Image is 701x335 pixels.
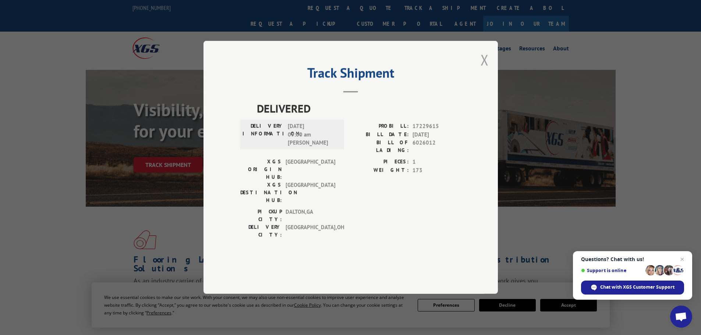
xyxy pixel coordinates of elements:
[413,131,461,139] span: [DATE]
[286,181,335,204] span: [GEOGRAPHIC_DATA]
[288,122,337,147] span: [DATE] 09:00 am [PERSON_NAME]
[600,284,675,291] span: Chat with XGS Customer Support
[351,139,409,154] label: BILL OF LADING:
[481,50,489,70] button: Close modal
[286,208,335,224] span: DALTON , GA
[351,122,409,131] label: PROBILL:
[413,139,461,154] span: 6026012
[240,158,282,181] label: XGS ORIGIN HUB:
[257,100,461,117] span: DELIVERED
[581,281,684,295] div: Chat with XGS Customer Support
[351,131,409,139] label: BILL DATE:
[286,158,335,181] span: [GEOGRAPHIC_DATA]
[351,166,409,175] label: WEIGHT:
[581,268,643,273] span: Support is online
[240,208,282,224] label: PICKUP CITY:
[240,68,461,82] h2: Track Shipment
[413,158,461,167] span: 1
[678,255,687,264] span: Close chat
[240,181,282,204] label: XGS DESTINATION HUB:
[413,122,461,131] span: 17229615
[670,306,692,328] div: Open chat
[242,122,284,147] label: DELIVERY INFORMATION:
[286,224,335,239] span: [GEOGRAPHIC_DATA] , OH
[413,166,461,175] span: 173
[351,158,409,167] label: PIECES:
[240,224,282,239] label: DELIVERY CITY:
[581,256,684,262] span: Questions? Chat with us!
